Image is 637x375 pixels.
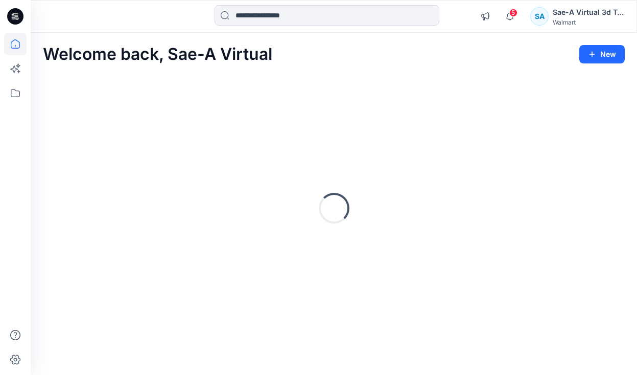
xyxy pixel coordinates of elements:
[530,7,549,26] div: SA
[553,18,624,26] div: Walmart
[509,9,517,17] span: 5
[553,6,624,18] div: Sae-A Virtual 3d Team
[579,45,625,63] button: New
[43,45,272,64] h2: Welcome back, Sae-A Virtual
